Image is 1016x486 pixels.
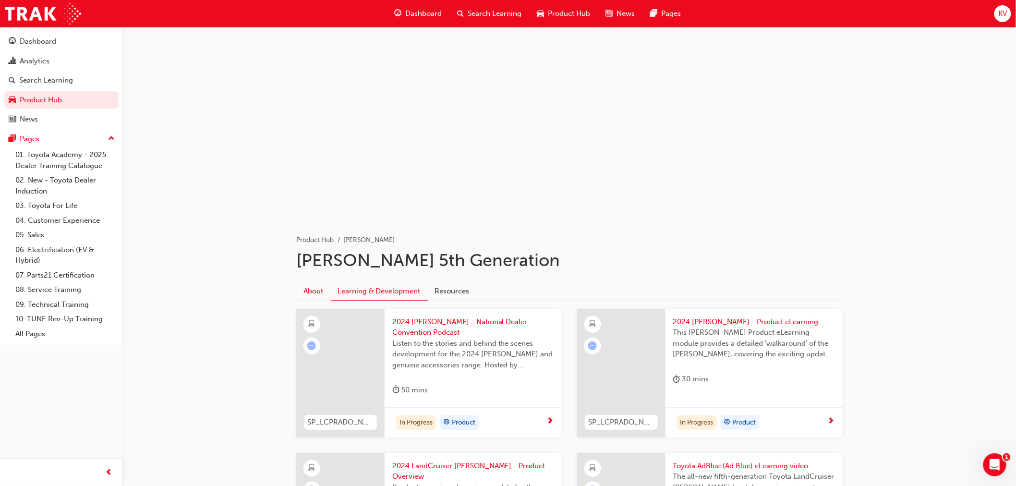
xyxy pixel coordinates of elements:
[392,461,554,482] span: 2024 LandCruiser [PERSON_NAME] - Product Overview
[12,213,119,228] a: 04. Customer Experience
[392,316,554,338] span: 2024 [PERSON_NAME] - National Dealer Convention Podcast
[12,243,119,268] a: 06. Electrification (EV & Hybrid)
[677,415,717,430] div: In Progress
[643,4,689,24] a: pages-iconPages
[548,8,591,19] span: Product Hub
[5,3,81,24] img: Trak
[387,4,450,24] a: guage-iconDashboard
[308,417,373,428] span: SP_LCPRADO_NM24_PODCASTVID
[4,110,119,128] a: News
[12,297,119,312] a: 09. Technical Training
[998,8,1007,19] span: KV
[307,341,316,350] span: learningRecordVerb_ATTEMPT-icon
[395,8,402,20] span: guage-icon
[589,462,596,474] span: learningResourceType_ELEARNING-icon
[9,96,16,105] span: car-icon
[589,318,596,330] span: learningResourceType_ELEARNING-icon
[4,52,119,70] a: Analytics
[530,4,598,24] a: car-iconProduct Hub
[577,309,843,437] a: SP_LCPRADO_NM24_EL022024 [PERSON_NAME] - Product eLearningThis [PERSON_NAME] Product eLearning mo...
[651,8,658,20] span: pages-icon
[537,8,544,20] span: car-icon
[108,133,115,145] span: up-icon
[994,5,1011,22] button: KV
[20,56,49,67] div: Analytics
[297,236,334,244] a: Product Hub
[12,147,119,173] a: 01. Toyota Academy - 2025 Dealer Training Catalogue
[9,37,16,46] span: guage-icon
[12,327,119,341] a: All Pages
[12,228,119,243] a: 05. Sales
[392,384,428,396] div: 50 mins
[296,309,562,437] a: SP_LCPRADO_NM24_PODCASTVID2024 [PERSON_NAME] - National Dealer Convention PodcastListen to the st...
[588,341,597,350] span: learningRecordVerb_ATTEMPT-icon
[396,415,436,430] div: In Progress
[297,250,842,271] h1: [PERSON_NAME] 5th Generation
[12,312,119,327] a: 10. TUNE Rev-Up Training
[828,417,835,426] span: next-icon
[297,282,331,300] a: About
[733,417,756,428] span: Product
[983,453,1006,476] iframe: Intercom live chat
[673,373,680,385] span: duration-icon
[452,417,475,428] span: Product
[662,8,681,19] span: Pages
[4,72,119,89] a: Search Learning
[9,57,16,66] span: chart-icon
[673,373,709,385] div: 30 mins
[20,36,56,47] div: Dashboard
[724,416,731,429] span: target-icon
[4,130,119,148] button: Pages
[308,462,315,474] span: learningResourceType_ELEARNING-icon
[344,235,395,246] li: [PERSON_NAME]
[606,8,613,20] span: news-icon
[458,8,464,20] span: search-icon
[12,198,119,213] a: 03. Toyota For Life
[12,173,119,198] a: 02. New - Toyota Dealer Induction
[392,338,554,371] span: Listen to the stories and behind the scenes development for the 2024 [PERSON_NAME] and genuine ac...
[1003,453,1011,461] span: 1
[331,282,428,301] a: Learning & Development
[20,134,39,145] div: Pages
[9,115,16,124] span: news-icon
[598,4,643,24] a: news-iconNews
[4,31,119,130] button: DashboardAnalyticsSearch LearningProduct HubNews
[406,8,442,19] span: Dashboard
[19,75,73,86] div: Search Learning
[4,33,119,50] a: Dashboard
[9,76,15,85] span: search-icon
[673,327,835,360] span: This [PERSON_NAME] Product eLearning module provides a detailed 'walkaround' of the [PERSON_NAME]...
[20,114,38,125] div: News
[547,417,554,426] span: next-icon
[428,282,477,300] a: Resources
[443,416,450,429] span: target-icon
[4,91,119,109] a: Product Hub
[450,4,530,24] a: search-iconSearch Learning
[673,461,835,472] span: Toyota AdBlue (Ad Blue) eLearning video
[106,467,113,479] span: prev-icon
[392,384,399,396] span: duration-icon
[308,318,315,330] span: learningResourceType_ELEARNING-icon
[468,8,522,19] span: Search Learning
[9,135,16,144] span: pages-icon
[12,268,119,283] a: 07. Parts21 Certification
[673,316,835,328] span: 2024 [PERSON_NAME] - Product eLearning
[12,282,119,297] a: 08. Service Training
[589,417,654,428] span: SP_LCPRADO_NM24_EL02
[617,8,635,19] span: News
